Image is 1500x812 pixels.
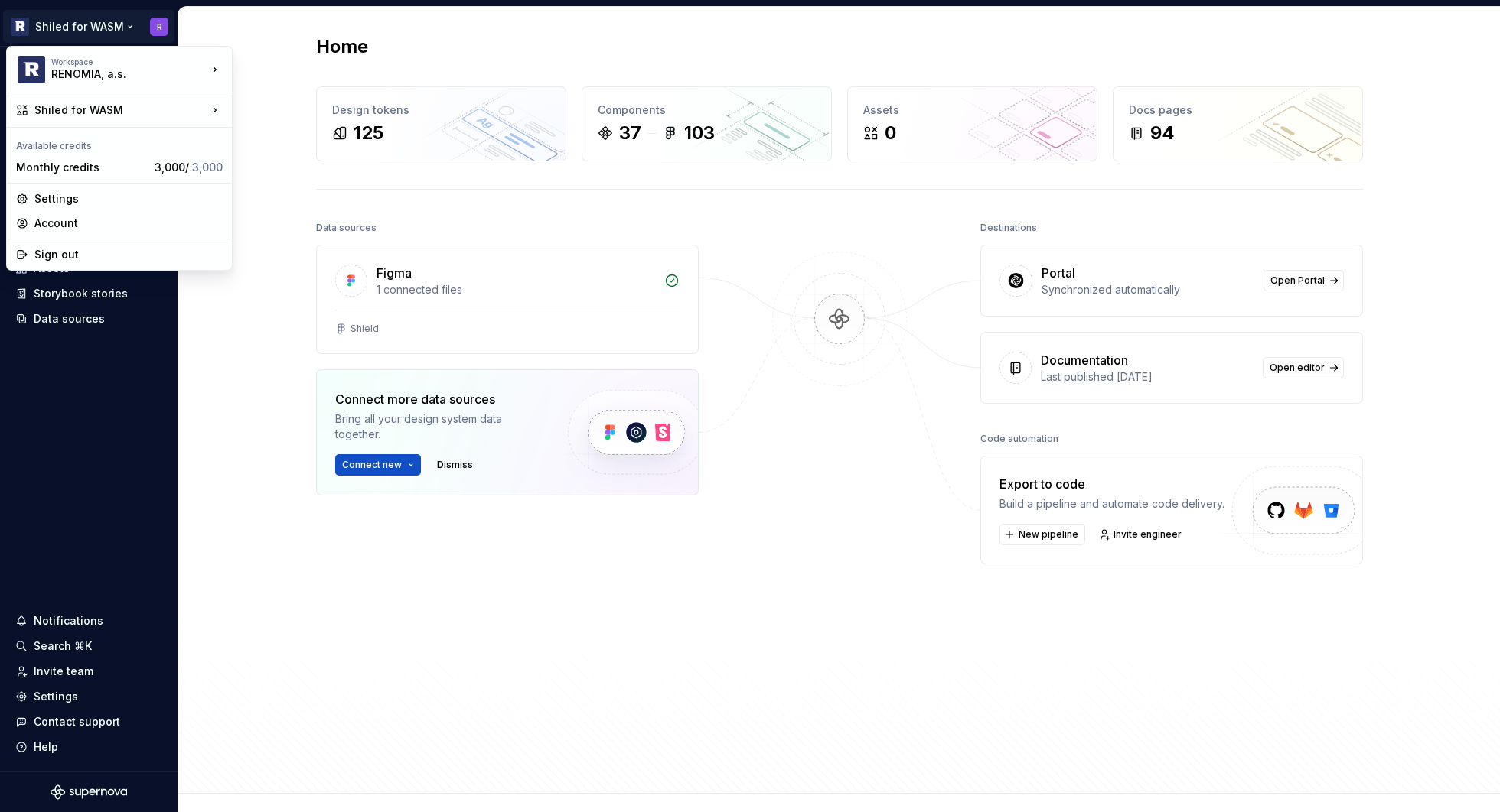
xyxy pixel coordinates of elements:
span: 3,000 [192,161,223,174]
div: Sign out [34,247,223,262]
div: Monthly credits [16,160,148,175]
div: Settings [34,191,223,206]
div: RENOMIA, a.s. [51,67,181,82]
img: 5b96a3ba-bdbe-470d-a859-c795f8f9d209.png [18,56,45,83]
div: Shiled for WASM [34,102,207,118]
div: Available credits [10,131,229,155]
span: 3,000 / [155,161,223,174]
div: Workspace [51,57,207,67]
div: Account [34,216,223,231]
